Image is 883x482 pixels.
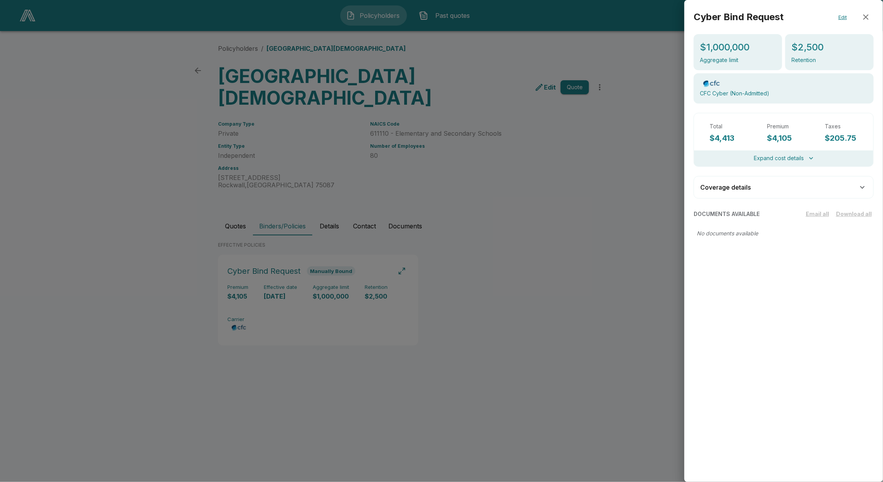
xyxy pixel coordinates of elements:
p: Premium [767,123,800,130]
h6: $4,105 [767,132,800,144]
p: Total [710,123,743,130]
h6: $4,413 [710,132,743,144]
h6: $205.75 [825,132,858,144]
p: No documents available [694,226,874,240]
img: carrier logo [700,79,724,88]
h5: Cyber Bind Request [694,11,784,23]
p: Taxes [825,123,858,130]
p: $2,500 [791,40,867,54]
p: DOCUMENTS AVAILABLE [694,211,760,217]
p: Coverage details [700,183,751,192]
button: Expand cost details [754,154,814,163]
p: Aggregate limit [700,56,776,64]
p: Retention [791,56,867,64]
p: CFC Cyber (Non-Admitted) [700,89,867,97]
button: Edit [830,9,855,25]
p: $1,000,000 [700,40,776,54]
